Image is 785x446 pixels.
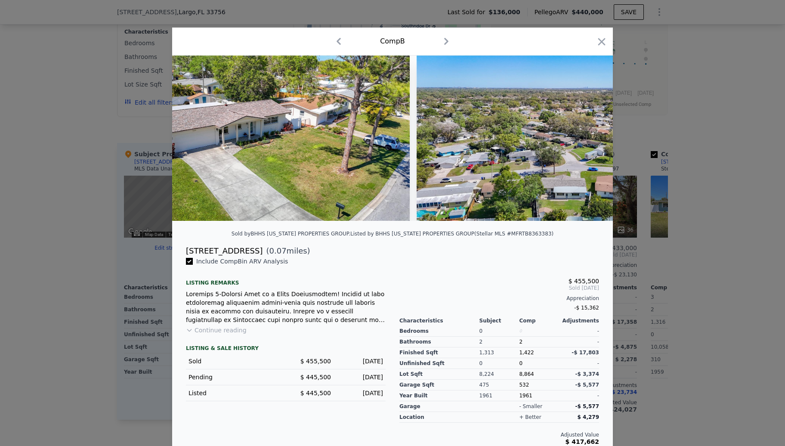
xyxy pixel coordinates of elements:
[519,317,559,324] div: Comp
[338,389,383,397] div: [DATE]
[399,285,599,291] span: Sold [DATE]
[399,412,479,423] div: location
[559,390,599,401] div: -
[300,358,331,365] span: $ 455,500
[189,357,279,365] div: Sold
[186,345,386,353] div: LISTING & SALE HISTORY
[559,358,599,369] div: -
[559,326,599,337] div: -
[479,317,519,324] div: Subject
[479,390,519,401] div: 1961
[189,373,279,381] div: Pending
[350,231,553,237] div: Listed by BHHS [US_STATE] PROPERTIES GROUP (Stellar MLS #MFRTB8363383)
[559,317,599,324] div: Adjustments
[479,358,519,369] div: 0
[519,382,529,388] span: 532
[193,258,291,265] span: Include Comp B in ARV Analysis
[186,290,386,324] div: Loremips 5-Dolorsi Amet co a Elits Doeiusmodtem! Incidid ut labo etdoloremag aliquaenim admini-ve...
[417,56,711,221] img: Property Img
[399,347,479,358] div: Finished Sqft
[479,380,519,390] div: 475
[574,305,599,311] span: -$ 15,362
[232,231,350,237] div: Sold by BHHS [US_STATE] PROPERTIES GROUP .
[519,350,534,356] span: 1,422
[399,390,479,401] div: Year Built
[479,337,519,347] div: 2
[186,245,263,257] div: [STREET_ADDRESS]
[300,374,331,381] span: $ 445,500
[572,350,599,356] span: -$ 17,803
[479,347,519,358] div: 1,313
[479,326,519,337] div: 0
[559,337,599,347] div: -
[269,246,287,255] span: 0.07
[399,317,479,324] div: Characteristics
[186,273,386,286] div: Listing remarks
[399,431,599,438] div: Adjusted Value
[186,326,247,334] button: Continue reading
[519,337,559,347] div: 2
[300,390,331,396] span: $ 445,500
[399,326,479,337] div: Bedrooms
[566,438,599,445] span: $ 417,662
[519,390,559,401] div: 1961
[575,382,599,388] span: -$ 5,577
[575,371,599,377] span: -$ 3,374
[189,389,279,397] div: Listed
[569,278,599,285] span: $ 455,500
[399,337,479,347] div: Bathrooms
[578,414,599,420] span: $ 4,279
[380,36,405,46] div: Comp B
[519,371,534,377] span: 8,864
[519,360,522,366] span: 0
[399,295,599,302] div: Appreciation
[338,357,383,365] div: [DATE]
[399,401,479,412] div: garage
[338,373,383,381] div: [DATE]
[519,403,542,410] div: - smaller
[115,56,409,221] img: Property Img
[519,326,559,337] div: 0
[263,245,310,257] span: ( miles)
[399,358,479,369] div: Unfinished Sqft
[399,380,479,390] div: Garage Sqft
[399,369,479,380] div: Lot Sqft
[519,414,541,421] div: + better
[479,369,519,380] div: 8,224
[575,403,599,409] span: -$ 5,577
